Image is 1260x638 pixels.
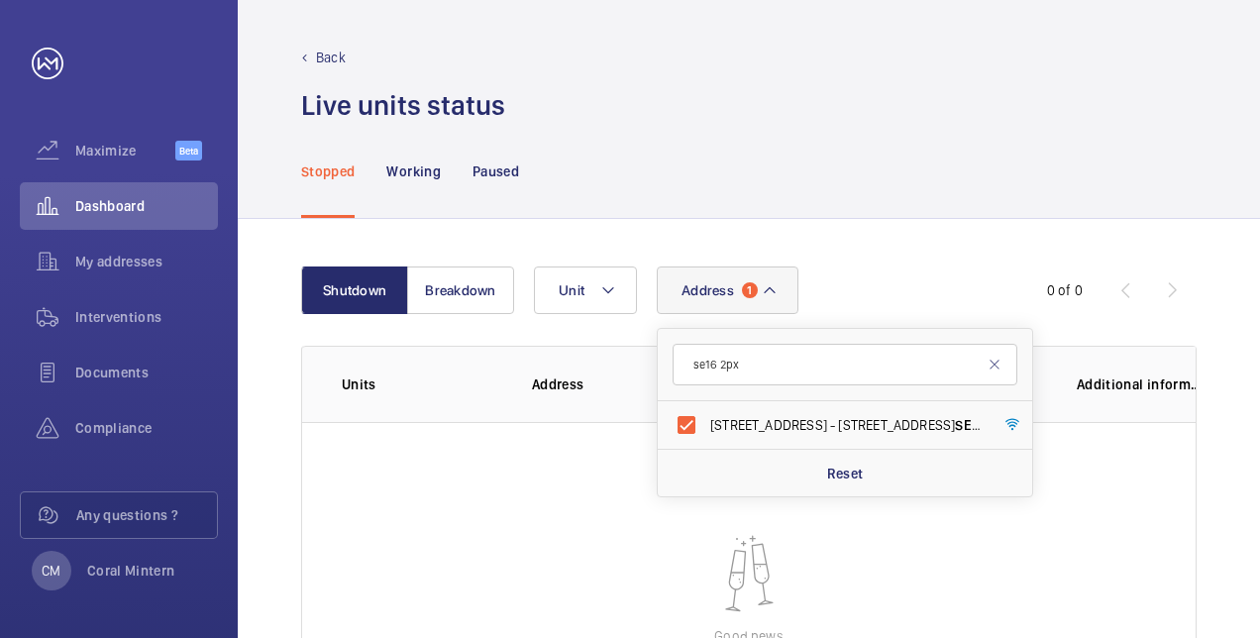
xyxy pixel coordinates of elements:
p: Working [386,161,440,181]
span: 1 [742,282,758,298]
p: Stopped [301,161,355,181]
p: Back [316,48,346,67]
button: Unit [534,266,637,314]
p: Additional information [1077,374,1204,394]
button: Address1 [657,266,798,314]
button: Shutdown [301,266,408,314]
span: Interventions [75,307,218,327]
span: [STREET_ADDRESS] - [STREET_ADDRESS] [710,415,983,435]
span: Any questions ? [76,505,217,525]
p: Address [532,374,698,394]
span: My addresses [75,252,218,271]
span: Documents [75,363,218,382]
span: Beta [175,141,202,160]
p: Units [342,374,500,394]
div: 0 of 0 [1047,280,1083,300]
span: Unit [559,282,584,298]
p: CM [42,561,60,581]
p: Coral Mintern [87,561,175,581]
input: Search by address [673,344,1017,385]
span: Compliance [75,418,218,438]
button: Breakdown [407,266,514,314]
h1: Live units status [301,87,505,124]
p: Reset [827,464,864,483]
span: Maximize [75,141,175,160]
span: Address [682,282,734,298]
span: Dashboard [75,196,218,216]
span: SE16 [955,417,986,433]
p: Paused [472,161,519,181]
